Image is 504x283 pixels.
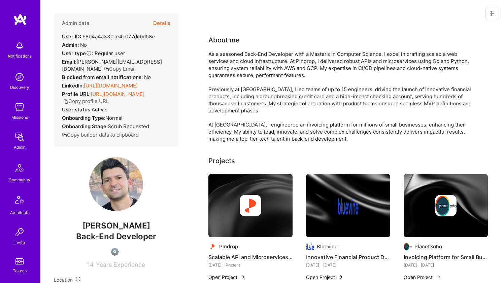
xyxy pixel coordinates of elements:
[13,225,26,239] img: Invite
[63,98,109,105] button: Copy profile URL
[404,174,488,237] img: cover
[62,42,79,48] strong: Admin:
[14,144,26,151] div: Admin
[62,82,84,89] strong: LinkedIn:
[208,261,293,269] div: [DATE] - Present
[306,243,314,251] img: Company logo
[96,261,145,268] span: Years Experience
[208,50,478,142] div: As a seasoned Back-End Developer with a Master’s in Computer Science, I excel in crafting scalabl...
[435,274,441,280] img: arrow-right
[62,74,151,81] div: No
[13,130,26,144] img: admin teamwork
[62,133,67,138] i: icon Copy
[306,174,390,237] img: cover
[54,221,178,231] span: [PERSON_NAME]
[337,195,359,216] img: Company logo
[62,59,162,72] span: [PERSON_NAME][EMAIL_ADDRESS][DOMAIN_NAME]
[435,195,457,216] img: Company logo
[62,50,93,57] strong: User type :
[104,67,109,72] i: icon Copy
[15,258,24,264] img: tokens
[62,33,81,40] strong: User ID:
[62,41,87,48] div: No
[208,243,216,251] img: Company logo
[414,243,442,250] div: PlanetSoho
[62,131,139,138] button: Copy builder data to clipboard
[10,84,29,91] div: Discovery
[62,106,92,113] strong: User status:
[404,274,441,281] button: Open Project
[13,39,26,52] img: bell
[62,123,108,130] strong: Onboarding Stage:
[13,267,27,274] div: Tokens
[10,209,29,216] div: Architects
[404,253,488,261] h4: Invoicing Platform for Small Businesses
[111,248,119,256] img: Not Scrubbed
[84,82,138,89] a: [URL][DOMAIN_NAME]
[13,100,26,114] img: teamwork
[62,50,125,57] div: Regular user
[14,239,25,246] div: Invite
[208,253,293,261] h4: Scalable API and Microservices Development
[338,274,343,280] img: arrow-right
[404,261,488,269] div: [DATE] - [DATE]
[8,52,32,60] div: Notifications
[208,274,245,281] button: Open Project
[89,157,143,211] img: User Avatar
[153,13,170,33] button: Details
[13,13,27,26] img: logo
[91,91,144,97] a: [URL][DOMAIN_NAME]
[62,20,90,26] h4: Admin data
[219,243,238,250] div: Pindrop
[11,160,28,176] img: Community
[240,274,245,280] img: arrow-right
[87,261,94,268] span: 14
[105,115,123,121] span: normal
[62,59,76,65] strong: Email:
[76,232,156,241] span: Back-End Developer
[62,33,155,40] div: 68b4a4a330ce4c077dcbd58e
[62,74,144,80] strong: Blocked from email notifications:
[306,253,390,261] h4: Innovative Financial Product Development
[104,65,136,72] button: Copy Email
[208,156,235,166] div: Projects
[317,243,338,250] div: Bluevine
[11,193,28,209] img: Architects
[9,176,30,183] div: Community
[86,50,92,56] i: Help
[108,123,149,130] span: Scrub Requested
[306,261,390,269] div: [DATE] - [DATE]
[240,195,261,216] img: Company logo
[306,274,343,281] button: Open Project
[63,99,68,104] i: icon Copy
[11,114,28,121] div: Missions
[404,243,412,251] img: Company logo
[62,91,91,97] strong: Profile URL:
[62,115,105,121] strong: Onboarding Type:
[208,174,293,237] img: cover
[92,106,106,113] span: Active
[208,35,240,45] div: About me
[13,70,26,84] img: discovery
